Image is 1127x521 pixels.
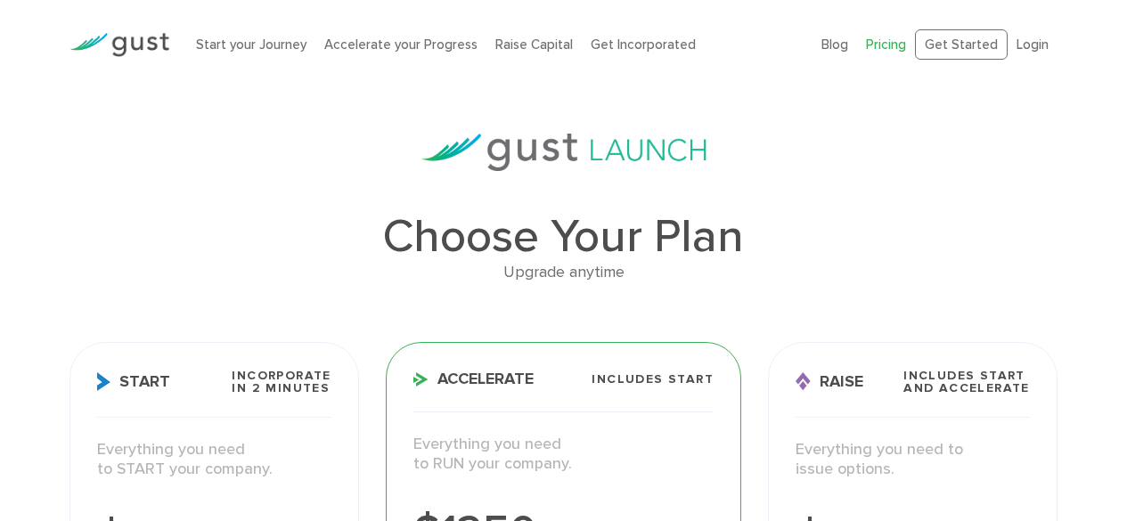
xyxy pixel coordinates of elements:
[495,37,573,53] a: Raise Capital
[796,372,863,391] span: Raise
[413,435,714,475] p: Everything you need to RUN your company.
[591,37,696,53] a: Get Incorporated
[592,373,714,386] span: Includes START
[196,37,306,53] a: Start your Journey
[324,37,478,53] a: Accelerate your Progress
[796,440,1030,480] p: Everything you need to issue options.
[903,370,1030,395] span: Includes START and ACCELERATE
[232,370,331,395] span: Incorporate in 2 Minutes
[69,260,1058,286] div: Upgrade anytime
[821,37,848,53] a: Blog
[413,372,429,387] img: Accelerate Icon
[915,29,1008,61] a: Get Started
[97,372,110,391] img: Start Icon X2
[69,214,1058,260] h1: Choose Your Plan
[796,372,811,391] img: Raise Icon
[866,37,906,53] a: Pricing
[97,440,331,480] p: Everything you need to START your company.
[1017,37,1049,53] a: Login
[97,372,170,391] span: Start
[413,371,534,387] span: Accelerate
[69,33,169,57] img: Gust Logo
[421,134,706,171] img: gust-launch-logos.svg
